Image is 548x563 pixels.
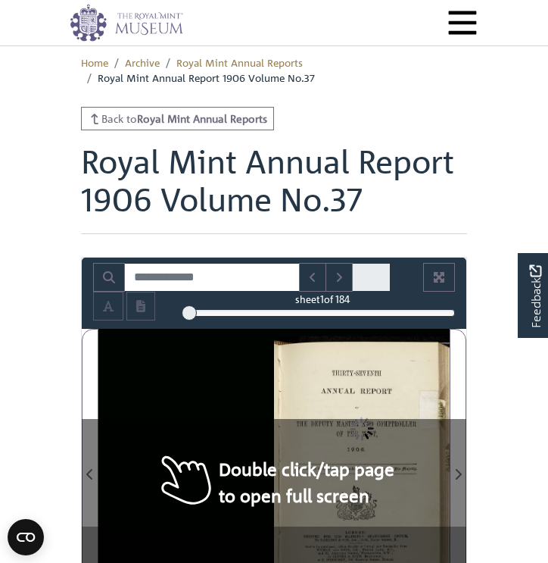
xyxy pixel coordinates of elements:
span: Feedback [526,265,544,328]
a: Royal Mint Annual Reports [176,55,303,69]
button: Next Match [325,263,353,292]
input: Search for [124,263,300,292]
button: Search [93,263,125,292]
button: Toggle text selection (Alt+T) [93,292,123,321]
a: Home [81,55,108,69]
img: logo_wide.png [70,4,183,42]
div: sheet of 184 [189,292,455,306]
button: Open CMP widget [8,519,44,555]
button: Previous Match [299,263,326,292]
a: Would you like to provide feedback? [518,253,548,338]
button: Full screen mode [423,263,455,292]
button: Menu [447,7,478,39]
a: Archive [125,55,160,69]
strong: Royal Mint Annual Reports [137,111,267,125]
span: 1 [320,292,324,305]
a: Back toRoyal Mint Annual Reports [81,107,274,130]
button: Open transcription window [126,292,155,321]
span: Royal Mint Annual Report 1906 Volume No.37 [98,70,315,84]
h1: Royal Mint Annual Report 1906 Volume No.37 [81,142,467,234]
